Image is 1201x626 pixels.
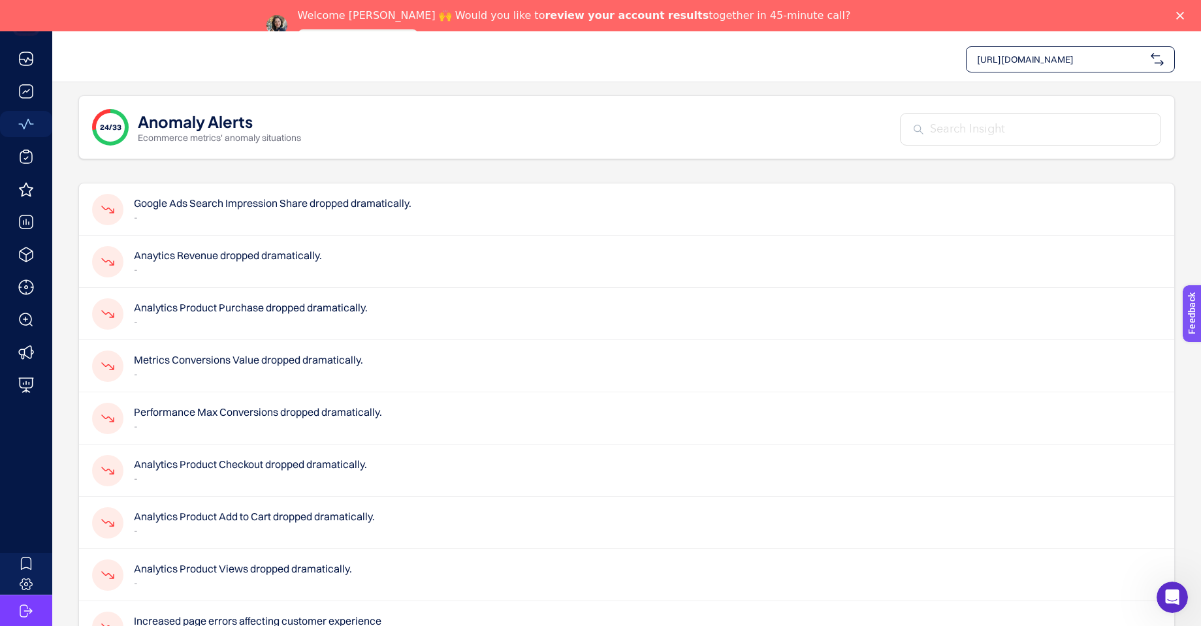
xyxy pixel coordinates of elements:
[134,263,322,276] p: -
[914,125,923,134] img: Search Insight
[930,121,1147,138] input: Search Insight
[134,315,368,328] p: -
[134,211,411,224] p: -
[298,9,851,22] div: Welcome [PERSON_NAME] 🙌 Would you like to together in 45-minute call?
[1151,53,1164,66] img: svg%3e
[138,131,301,144] p: Ecommerce metrics' anomaly situations
[545,9,664,22] b: review your account
[1176,12,1189,20] div: Close
[134,195,411,211] h4: Google Ads Search Impression Share dropped dramatically.
[138,110,253,131] h1: Anomaly Alerts
[8,4,50,14] span: Feedback
[134,404,382,420] h4: Performance Max Conversions dropped dramatically.
[977,53,1145,66] span: [URL][DOMAIN_NAME]
[134,420,382,433] p: -
[134,561,352,576] h4: Analytics Product Views dropped dramatically.
[298,29,419,45] a: Speak with an Expert
[134,300,368,315] h4: Analytics Product Purchase dropped dramatically.
[134,524,375,537] p: -
[134,472,367,485] p: -
[134,352,363,368] h4: Metrics Conversions Value dropped dramatically.
[100,122,121,133] span: 24/33
[134,576,352,589] p: -
[134,509,375,524] h4: Analytics Product Add to Cart dropped dramatically.
[134,456,367,472] h4: Analytics Product Checkout dropped dramatically.
[266,15,287,36] img: Profile image for Neslihan
[668,9,709,22] b: results
[134,368,363,381] p: -
[134,247,322,263] h4: Anaytics Revenue dropped dramatically.
[1157,582,1188,613] iframe: Intercom live chat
